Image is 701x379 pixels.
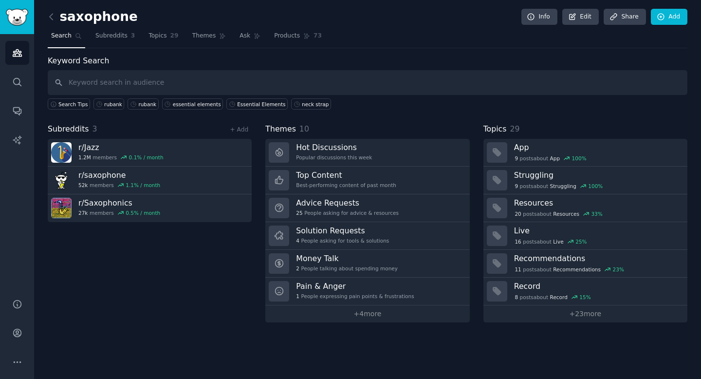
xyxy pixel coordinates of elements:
[562,9,599,25] a: Edit
[236,28,264,48] a: Ask
[296,237,299,244] span: 4
[51,170,72,190] img: saxophone
[148,32,166,40] span: Topics
[240,32,250,40] span: Ask
[314,32,322,40] span: 73
[265,167,469,194] a: Top ContentBest-performing content of past month
[514,226,681,236] h3: Live
[514,154,588,163] div: post s about
[296,154,372,161] div: Popular discussions this week
[92,124,97,133] span: 3
[521,9,557,25] a: Info
[514,237,588,246] div: post s about
[296,265,299,272] span: 2
[51,198,72,218] img: Saxophonics
[651,9,687,25] a: Add
[550,155,560,162] span: App
[162,98,223,110] a: essential elements
[483,250,687,278] a: Recommendations11postsaboutRecommendations23%
[572,155,587,162] div: 100 %
[138,101,156,108] div: rubank
[58,101,88,108] span: Search Tips
[48,56,109,65] label: Keyword Search
[131,32,135,40] span: 3
[515,183,518,189] span: 9
[483,278,687,305] a: Record8postsaboutRecord15%
[483,222,687,250] a: Live16postsaboutLive25%
[145,28,182,48] a: Topics29
[550,183,576,189] span: Struggling
[591,210,602,217] div: 33 %
[604,9,646,25] a: Share
[514,253,681,264] h3: Recommendations
[48,194,252,222] a: r/Saxophonics27kmembers0.5% / month
[515,294,518,301] span: 8
[514,142,681,152] h3: App
[271,28,325,48] a: Products73
[514,265,625,274] div: post s about
[553,266,601,273] span: Recommendations
[514,198,681,208] h3: Resources
[291,98,331,110] a: neck strap
[515,210,521,217] span: 20
[265,278,469,305] a: Pain & Anger1People expressing pain points & frustrations
[514,293,592,302] div: post s about
[170,32,179,40] span: 29
[296,226,389,236] h3: Solution Requests
[93,98,124,110] a: rubank
[78,182,160,189] div: members
[78,209,160,216] div: members
[265,139,469,167] a: Hot DiscussionsPopular discussions this week
[237,101,285,108] div: Essential Elements
[514,209,604,218] div: post s about
[514,170,681,180] h3: Struggling
[48,98,90,110] button: Search Tips
[296,281,414,291] h3: Pain & Anger
[579,294,590,301] div: 15 %
[296,209,302,216] span: 25
[104,101,122,108] div: rubank
[48,123,89,135] span: Subreddits
[515,266,521,273] span: 11
[48,139,252,167] a: r/Jazz1.2Mmembers0.1% / month
[296,182,396,189] div: Best-performing content of past month
[78,182,88,189] span: 52k
[483,194,687,222] a: Resources20postsaboutResources33%
[92,28,138,48] a: Subreddits3
[296,265,398,272] div: People talking about spending money
[230,126,248,133] a: + Add
[510,124,519,133] span: 29
[483,123,507,135] span: Topics
[6,9,28,26] img: GummySearch logo
[575,238,587,245] div: 25 %
[48,9,138,25] h2: saxophone
[296,237,389,244] div: People asking for tools & solutions
[78,198,160,208] h3: r/ Saxophonics
[78,142,164,152] h3: r/ Jazz
[173,101,221,108] div: essential elements
[189,28,230,48] a: Themes
[299,124,309,133] span: 10
[514,182,604,190] div: post s about
[192,32,216,40] span: Themes
[483,139,687,167] a: App9postsaboutApp100%
[128,98,158,110] a: rubank
[550,294,568,301] span: Record
[588,183,603,189] div: 100 %
[51,32,72,40] span: Search
[265,194,469,222] a: Advice Requests25People asking for advice & resources
[553,238,563,245] span: Live
[78,154,91,161] span: 1.2M
[95,32,128,40] span: Subreddits
[296,209,399,216] div: People asking for advice & resources
[78,170,160,180] h3: r/ saxophone
[483,305,687,322] a: +23more
[553,210,579,217] span: Resources
[48,70,687,95] input: Keyword search in audience
[302,101,329,108] div: neck strap
[51,142,72,163] img: Jazz
[226,98,288,110] a: Essential Elements
[265,305,469,322] a: +4more
[78,209,88,216] span: 27k
[515,238,521,245] span: 16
